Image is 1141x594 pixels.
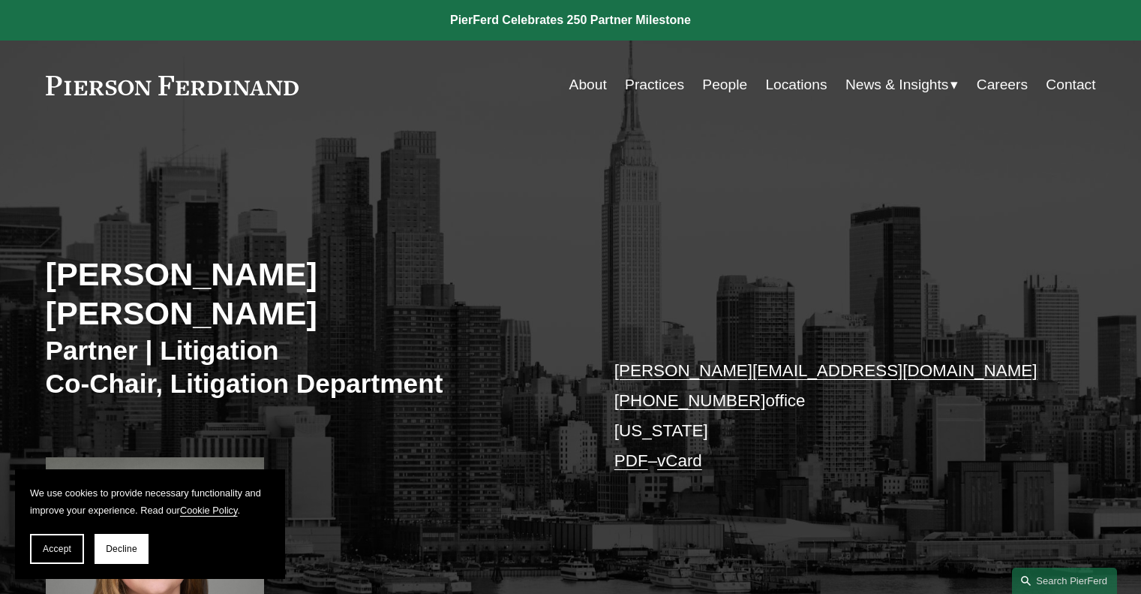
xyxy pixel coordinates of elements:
[46,255,571,333] h2: [PERSON_NAME] [PERSON_NAME]
[765,71,827,99] a: Locations
[30,534,84,564] button: Accept
[1012,568,1117,594] a: Search this site
[614,356,1052,477] p: office [US_STATE] –
[614,451,648,470] a: PDF
[657,451,702,470] a: vCard
[614,361,1037,380] a: [PERSON_NAME][EMAIL_ADDRESS][DOMAIN_NAME]
[95,534,149,564] button: Decline
[106,544,137,554] span: Decline
[1046,71,1095,99] a: Contact
[977,71,1028,99] a: Careers
[15,469,285,579] section: Cookie banner
[46,334,571,400] h3: Partner | Litigation Co-Chair, Litigation Department
[845,72,949,98] span: News & Insights
[569,71,607,99] a: About
[614,391,766,410] a: [PHONE_NUMBER]
[625,71,684,99] a: Practices
[180,505,238,516] a: Cookie Policy
[43,544,71,554] span: Accept
[30,484,270,519] p: We use cookies to provide necessary functionality and improve your experience. Read our .
[845,71,959,99] a: folder dropdown
[702,71,747,99] a: People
